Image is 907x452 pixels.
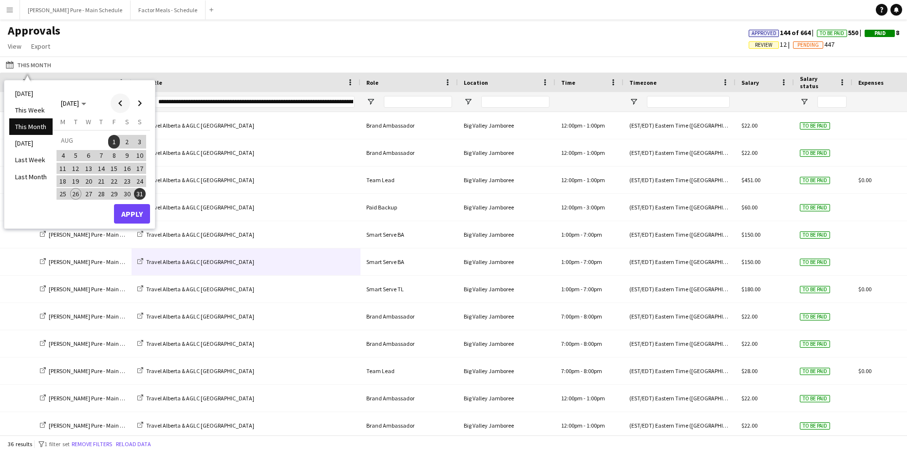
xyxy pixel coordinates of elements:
[95,188,108,200] button: 28-08-2025
[111,94,130,113] button: Previous month
[755,42,773,48] span: Review
[49,340,143,347] span: [PERSON_NAME] Pure - Main Schedule
[121,188,133,200] span: 30
[800,368,830,375] span: To be paid
[360,330,458,357] div: Brand Ambassador
[624,248,736,275] div: (EST/EDT) Eastern Time ([GEOGRAPHIC_DATA] & [GEOGRAPHIC_DATA])
[749,40,793,49] span: 12
[74,117,77,126] span: T
[360,412,458,439] div: Brand Ambassador
[134,135,146,149] span: 3
[581,367,583,375] span: -
[741,204,757,211] span: $60.00
[9,85,53,102] li: [DATE]
[741,313,757,320] span: $22.00
[584,231,602,238] span: 7:00pm
[458,276,555,302] div: Big Valley Jamboree
[137,367,254,375] a: Travel Alberta & AGLC [GEOGRAPHIC_DATA]
[800,313,830,320] span: To be paid
[130,94,150,113] button: Next month
[40,340,143,347] a: [PERSON_NAME] Pure - Main Schedule
[137,149,254,156] a: Travel Alberta & AGLC [GEOGRAPHIC_DATA]
[120,149,133,162] button: 09-08-2025
[458,303,555,330] div: Big Valley Jamboree
[121,135,133,149] span: 2
[137,176,254,184] a: Travel Alberta & AGLC [GEOGRAPHIC_DATA]
[741,395,757,402] span: $22.00
[70,150,82,162] span: 5
[360,167,458,193] div: Team Lead
[95,188,107,200] span: 28
[458,112,555,139] div: Big Valley Jamboree
[114,204,150,224] button: Apply
[40,231,143,238] a: [PERSON_NAME] Pure - Main Schedule
[138,117,142,126] span: S
[146,313,254,320] span: Travel Alberta & AGLC [GEOGRAPHIC_DATA]
[137,422,254,429] a: Travel Alberta & AGLC [GEOGRAPHIC_DATA]
[44,440,70,448] span: 1 filter set
[366,97,375,106] button: Open Filter Menu
[586,122,605,129] span: 1:00pm
[561,422,583,429] span: 12:00pm
[858,285,871,293] span: $0.00
[146,149,254,156] span: Travel Alberta & AGLC [GEOGRAPHIC_DATA]
[146,395,254,402] span: Travel Alberta & AGLC [GEOGRAPHIC_DATA]
[581,340,583,347] span: -
[624,276,736,302] div: (EST/EDT) Eastern Time ([GEOGRAPHIC_DATA] & [GEOGRAPHIC_DATA])
[586,204,605,211] span: 3:00pm
[360,276,458,302] div: Smart Serve TL
[133,149,146,162] button: 10-08-2025
[40,422,143,429] a: [PERSON_NAME] Pure - Main Schedule
[797,42,819,48] span: Pending
[83,175,94,187] span: 20
[99,117,103,126] span: T
[741,367,757,375] span: $28.00
[137,231,254,238] a: Travel Alberta & AGLC [GEOGRAPHIC_DATA]
[581,313,583,320] span: -
[858,367,871,375] span: $0.00
[366,79,378,86] span: Role
[40,313,143,320] a: [PERSON_NAME] Pure - Main Schedule
[27,40,54,53] a: Export
[629,97,638,106] button: Open Filter Menu
[800,75,835,90] span: Salary status
[108,150,120,162] span: 8
[146,285,254,293] span: Travel Alberta & AGLC [GEOGRAPHIC_DATA]
[108,135,120,149] span: 1
[134,163,146,174] span: 17
[40,395,143,402] a: [PERSON_NAME] Pure - Main Schedule
[49,258,143,265] span: [PERSON_NAME] Pure - Main Schedule
[800,204,830,211] span: To be paid
[57,150,69,162] span: 4
[9,102,53,118] li: This Week
[121,163,133,174] span: 16
[83,163,94,174] span: 13
[458,194,555,221] div: Big Valley Jamboree
[120,175,133,188] button: 23-08-2025
[741,258,760,265] span: $150.00
[360,358,458,384] div: Team Lead
[114,439,153,450] button: Reload data
[108,162,120,175] button: 15-08-2025
[82,188,95,200] button: 27-08-2025
[40,285,143,293] a: [PERSON_NAME] Pure - Main Schedule
[121,150,133,162] span: 9
[146,367,254,375] span: Travel Alberta & AGLC [GEOGRAPHIC_DATA]
[561,122,583,129] span: 12:00pm
[134,188,146,200] span: 31
[384,96,452,108] input: Role Filter Input
[137,122,254,129] a: Travel Alberta & AGLC [GEOGRAPHIC_DATA]
[360,303,458,330] div: Brand Ambassador
[874,30,886,37] span: Paid
[40,258,143,265] a: [PERSON_NAME] Pure - Main Schedule
[586,176,605,184] span: 1:00pm
[133,175,146,188] button: 24-08-2025
[800,150,830,157] span: To be paid
[57,162,69,175] button: 11-08-2025
[70,163,82,174] span: 12
[858,176,871,184] span: $0.00
[108,163,120,174] span: 15
[61,99,79,108] span: [DATE]
[360,139,458,166] div: Brand Ambassador
[83,188,94,200] span: 27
